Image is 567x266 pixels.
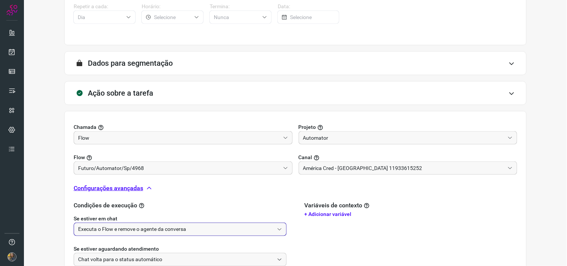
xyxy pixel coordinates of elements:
input: Selecione um canal [303,162,505,174]
h3: Dados para segmentação [88,59,173,68]
label: Se estiver aguardando atendimento [74,245,287,253]
input: Selecionar projeto [303,132,505,144]
input: Selecione [78,223,274,236]
span: Canal [299,154,312,161]
span: Flow [74,154,85,161]
img: Logo [6,4,18,16]
input: Selecione [78,11,123,24]
img: 7a73bbd33957484e769acd1c40d0590e.JPG [7,253,16,262]
input: Selecione [78,253,274,266]
input: Selecione [290,11,335,24]
span: Projeto [299,123,316,131]
input: Selecione [154,11,191,24]
span: Chamada [74,123,96,131]
h3: Ação sobre a tarefa [88,89,153,98]
label: Termina: [210,3,272,10]
label: Se estiver em chat [74,215,287,223]
label: Horário: [142,3,204,10]
input: Selecionar projeto [78,132,280,144]
h2: Condições de execução [74,202,287,209]
label: Data: [278,3,340,10]
input: Selecione [214,11,259,24]
input: Você precisa criar/selecionar um Projeto. [78,162,280,174]
label: Repetir a cada: [74,3,136,10]
p: Configurações avançadas [74,184,143,193]
h2: Variáveis de contexto [305,202,372,209]
p: + Adicionar variável [305,210,518,218]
